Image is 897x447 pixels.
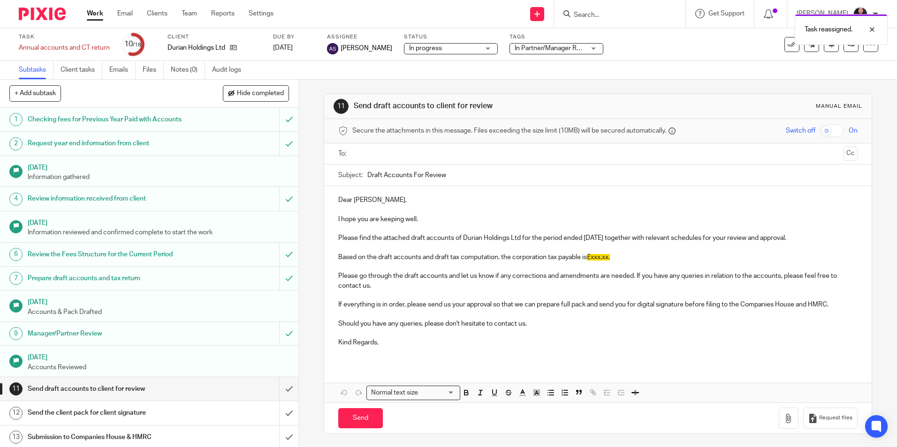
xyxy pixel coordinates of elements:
[9,272,23,285] div: 7
[109,61,136,79] a: Emails
[9,113,23,126] div: 1
[327,33,392,41] label: Assignee
[182,9,197,18] a: Team
[28,271,189,285] h1: Prepare draft accounts and tax return
[816,103,862,110] div: Manual email
[366,386,460,400] div: Search for option
[338,253,857,262] p: Based on the draft accounts and draft tax computation, the corporation tax payable is
[237,90,284,97] span: Hide completed
[19,61,53,79] a: Subtasks
[211,9,235,18] a: Reports
[28,295,289,307] h1: [DATE]
[338,271,857,291] p: Please go through the draft accounts and let us know if any corrections and amendments are needed...
[28,192,189,206] h1: Review information received from client
[249,9,274,18] a: Settings
[28,172,289,182] p: Information gathered
[9,85,61,101] button: + Add subtask
[338,233,857,243] p: Please find the attached draft accounts of Durian Holdings Ltd for the period ended [DATE] togeth...
[805,25,852,34] p: Task reassigned.
[19,7,66,20] img: Pixie
[9,407,23,420] div: 12
[223,85,289,101] button: Hide completed
[515,45,593,52] span: In Partner/Manager Review
[9,431,23,444] div: 13
[28,327,189,341] h1: Manager/Partner Review
[124,39,141,50] div: 10
[87,9,103,18] a: Work
[28,382,189,396] h1: Send draft accounts to client for review
[338,149,349,158] label: To:
[133,42,141,47] small: /18
[853,7,868,22] img: MicrosoftTeams-image.jfif
[212,61,248,79] a: Audit logs
[338,171,363,180] label: Subject:
[844,147,858,161] button: Cc
[273,45,293,51] span: [DATE]
[587,254,610,261] span: £xxx.xx.
[167,43,225,52] p: Durian Holdings Ltd
[341,44,392,53] span: [PERSON_NAME]
[338,215,857,224] p: I hope you are keeping well.
[28,161,289,172] h1: [DATE]
[338,319,857,328] p: Should you have any queries, please don't hesitate to contact us.
[354,101,618,111] h1: Send draft accounts to client for review
[819,414,852,422] span: Request files
[338,338,857,347] p: Kind Regards,
[338,195,857,205] p: Dear [PERSON_NAME],
[9,193,23,206] div: 4
[786,126,815,135] span: Switch off
[28,216,289,228] h1: [DATE]
[273,33,315,41] label: Due by
[28,350,289,362] h1: [DATE]
[19,43,110,52] div: Annual accounts and CT return
[404,33,498,41] label: Status
[143,61,164,79] a: Files
[147,9,167,18] a: Clients
[9,382,23,395] div: 11
[369,388,420,398] span: Normal text size
[352,126,666,135] span: Secure the attachments in this message. Files exceeding the size limit (10MB) will be secured aut...
[167,33,261,41] label: Client
[421,388,455,398] input: Search for option
[849,126,858,135] span: On
[171,61,205,79] a: Notes (0)
[409,45,442,52] span: In progress
[9,327,23,340] div: 9
[9,248,23,261] div: 6
[61,61,102,79] a: Client tasks
[28,112,189,127] h1: Checking fees for Previous Year Paid with Accounts
[334,99,349,114] div: 11
[117,9,133,18] a: Email
[28,136,189,150] h1: Request year end information from client
[28,228,289,237] p: Information reviewed and confirmed complete to start the work
[9,137,23,150] div: 2
[803,408,858,429] button: Request files
[28,247,189,261] h1: Review the Fees Structure for the Current Period
[28,430,189,444] h1: Submission to Companies House & HMRC
[327,43,338,54] img: svg%3E
[28,406,189,420] h1: Send the client pack for client signature
[28,363,289,372] p: Accounts Reviewed
[338,300,857,309] p: If everything is in order, please send us your approval so that we can prepare full pack and send...
[28,307,289,317] p: Accounts & Pack Drafted
[19,33,110,41] label: Task
[338,408,383,428] input: Send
